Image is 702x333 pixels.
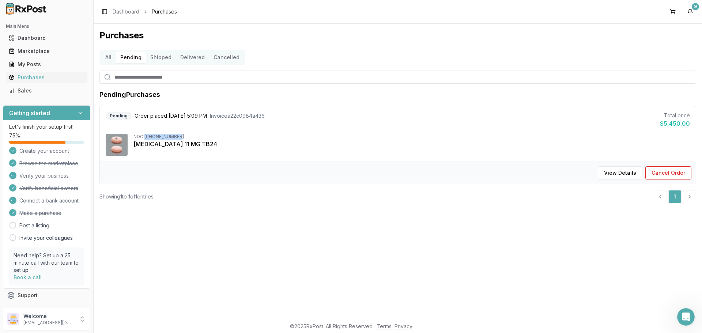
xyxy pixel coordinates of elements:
span: Connect a bank account [19,197,79,204]
a: Privacy [395,323,412,329]
div: Total price [660,112,690,119]
button: Cancel Order [645,166,691,179]
a: Post a listing [19,222,49,229]
div: Showing 1 to 1 of 1 entries [99,193,154,200]
div: [MEDICAL_DATA] 11 MG TB24 [133,140,690,148]
span: Browse the marketplace [19,160,78,167]
div: NDC: [PHONE_NUMBER] [133,134,690,140]
nav: pagination [654,190,696,203]
a: Dashboard [113,8,139,15]
button: 9 [684,6,696,18]
a: My Posts [6,58,87,71]
h3: Getting started [9,109,50,117]
button: Support [3,289,90,302]
a: Marketplace [6,45,87,58]
a: Dashboard [6,31,87,45]
button: Dashboard [3,32,90,44]
button: Delivered [176,52,209,63]
img: User avatar [7,313,19,325]
button: Marketplace [3,45,90,57]
button: Cancelled [209,52,244,63]
a: Invite your colleagues [19,234,73,242]
a: Book a call [14,274,42,280]
button: Purchases [3,72,90,83]
p: [EMAIL_ADDRESS][DOMAIN_NAME] [23,320,74,326]
h1: Purchases [99,30,696,41]
a: Purchases [6,71,87,84]
p: Welcome [23,313,74,320]
span: Verify your business [19,172,69,179]
span: Feedback [18,305,42,312]
h2: Main Menu [6,23,87,29]
button: Shipped [146,52,176,63]
div: Marketplace [9,48,84,55]
button: Sales [3,85,90,97]
button: My Posts [3,58,90,70]
p: Let's finish your setup first! [9,123,84,130]
span: Create your account [19,147,69,155]
nav: breadcrumb [113,8,177,15]
div: My Posts [9,61,84,68]
span: Purchases [152,8,177,15]
a: Terms [377,323,392,329]
a: 1 [668,190,682,203]
span: Verify beneficial owners [19,185,78,192]
div: 9 [692,3,699,10]
button: Pending [116,52,146,63]
div: Dashboard [9,34,84,42]
button: Feedback [3,302,90,315]
a: Sales [6,84,87,97]
div: Pending [106,112,132,120]
span: Order placed [DATE] 5:09 PM [135,112,207,120]
img: Xeljanz XR 11 MG TB24 [106,134,128,156]
div: Sales [9,87,84,94]
img: RxPost Logo [3,3,50,15]
button: All [101,52,116,63]
p: Need help? Set up a 25 minute call with our team to set up. [14,252,80,274]
span: Invoice a22c0984a436 [210,112,265,120]
h1: Pending Purchases [99,90,160,100]
iframe: Intercom live chat [677,308,695,326]
span: Make a purchase [19,209,61,217]
span: 75 % [9,132,20,139]
div: Purchases [9,74,84,81]
div: $5,450.00 [660,119,690,128]
button: View Details [598,166,642,179]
